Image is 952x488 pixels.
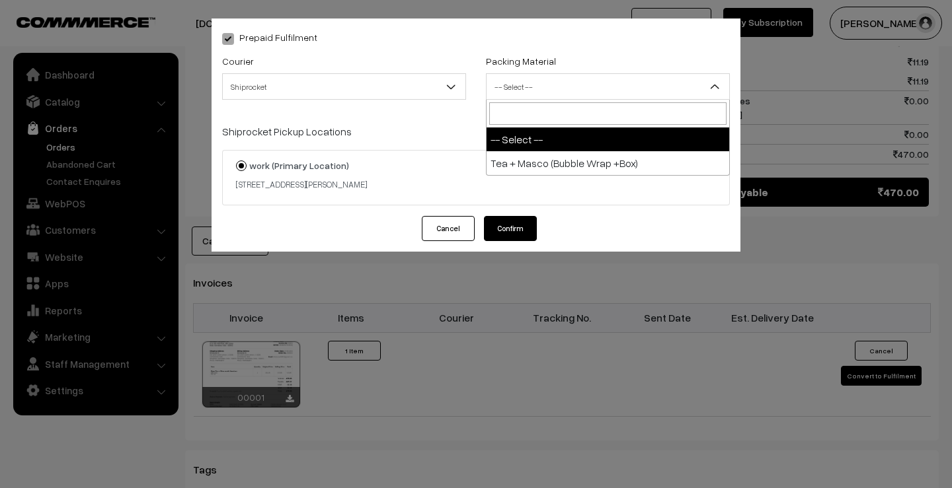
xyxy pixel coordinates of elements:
[249,160,349,171] strong: work (Primary Location)
[222,123,730,139] p: Shiprocket Pickup Locations
[487,151,729,175] li: Tea + Masco (Bubble Wrap +Box)
[486,54,556,68] label: Packing Material
[486,73,730,100] span: -- Select --
[487,75,729,98] span: -- Select --
[222,73,466,100] span: Shiprocket
[222,30,317,44] label: Prepaid Fulfilment
[487,127,729,151] li: -- Select --
[236,179,367,190] small: [STREET_ADDRESS][PERSON_NAME]
[422,216,475,241] button: Cancel
[484,216,537,241] button: Confirm
[223,75,465,98] span: Shiprocket
[222,54,254,68] label: Courier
